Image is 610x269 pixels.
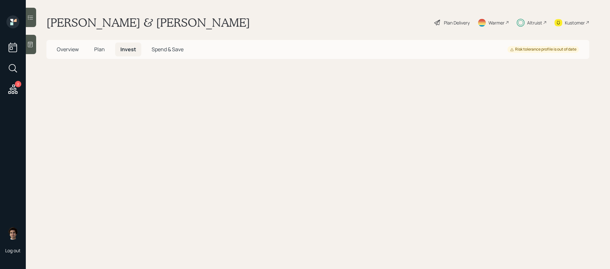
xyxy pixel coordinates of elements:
div: Altruist [527,19,542,26]
div: Risk tolerance profile is out of date [510,47,576,52]
div: Kustomer [565,19,585,26]
div: 2 [15,81,21,87]
img: harrison-schaefer-headshot-2.png [6,227,19,240]
h1: [PERSON_NAME] & [PERSON_NAME] [46,15,250,30]
div: Log out [5,247,21,254]
div: Plan Delivery [444,19,470,26]
span: Plan [94,46,105,53]
span: Invest [120,46,136,53]
span: Overview [57,46,79,53]
span: Spend & Save [152,46,184,53]
div: Warmer [488,19,505,26]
